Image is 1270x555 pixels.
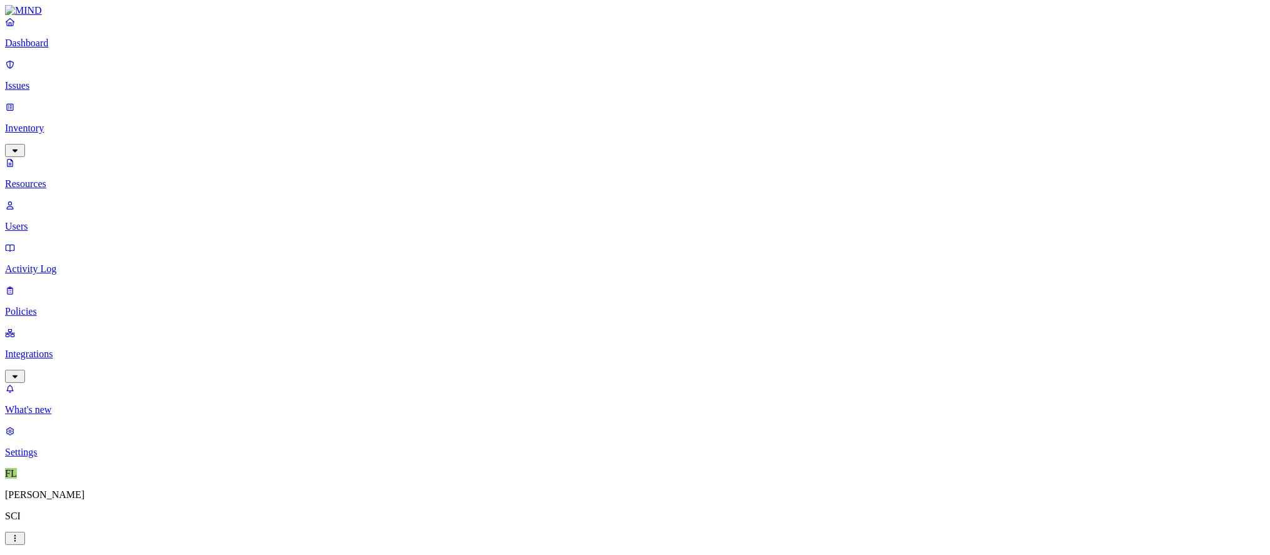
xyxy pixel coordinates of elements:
a: Activity Log [5,242,1265,275]
a: Policies [5,285,1265,317]
a: Users [5,200,1265,232]
a: MIND [5,5,1265,16]
a: Inventory [5,101,1265,155]
span: FL [5,468,17,479]
p: Dashboard [5,38,1265,49]
a: Dashboard [5,16,1265,49]
a: Settings [5,425,1265,458]
p: Resources [5,178,1265,190]
p: Settings [5,447,1265,458]
a: Integrations [5,327,1265,381]
a: What's new [5,383,1265,415]
a: Issues [5,59,1265,91]
p: Issues [5,80,1265,91]
img: MIND [5,5,42,16]
p: Activity Log [5,263,1265,275]
p: Integrations [5,349,1265,360]
p: Inventory [5,123,1265,134]
a: Resources [5,157,1265,190]
p: [PERSON_NAME] [5,489,1265,501]
p: SCI [5,511,1265,522]
p: Policies [5,306,1265,317]
p: Users [5,221,1265,232]
p: What's new [5,404,1265,415]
